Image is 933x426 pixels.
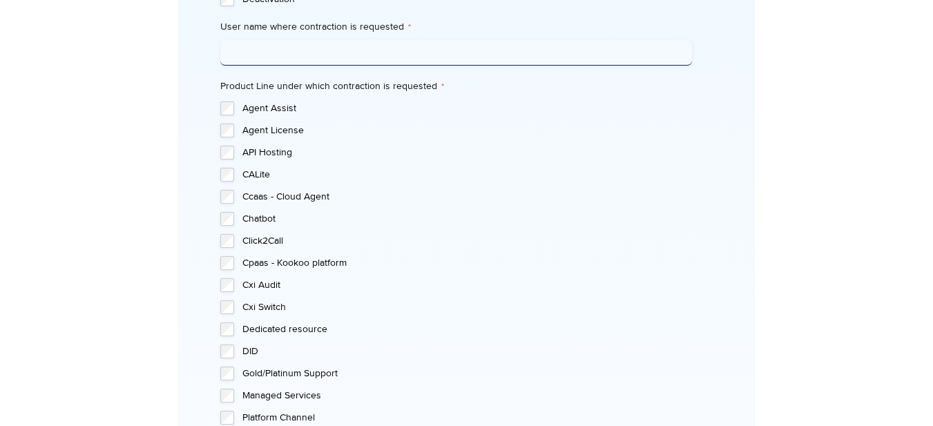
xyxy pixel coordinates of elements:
label: Gold/Platinum Support [242,367,692,380]
label: Agent Assist [242,101,692,115]
label: User name where contraction is requested [220,20,692,34]
label: Agent License [242,124,692,137]
label: CALite [242,168,692,182]
label: Chatbot [242,212,692,226]
label: Click2Call [242,234,692,248]
label: Cpaas - Kookoo platform [242,256,692,270]
label: Cxi Switch [242,300,692,314]
label: Managed Services [242,389,692,403]
label: API Hosting [242,146,692,159]
label: Cxi Audit [242,278,692,292]
label: DID [242,345,692,358]
label: Dedicated resource [242,322,692,336]
legend: Product Line under which contraction is requested [220,79,444,93]
label: Ccaas - Cloud Agent [242,190,692,204]
label: Platform Channel [242,411,692,425]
